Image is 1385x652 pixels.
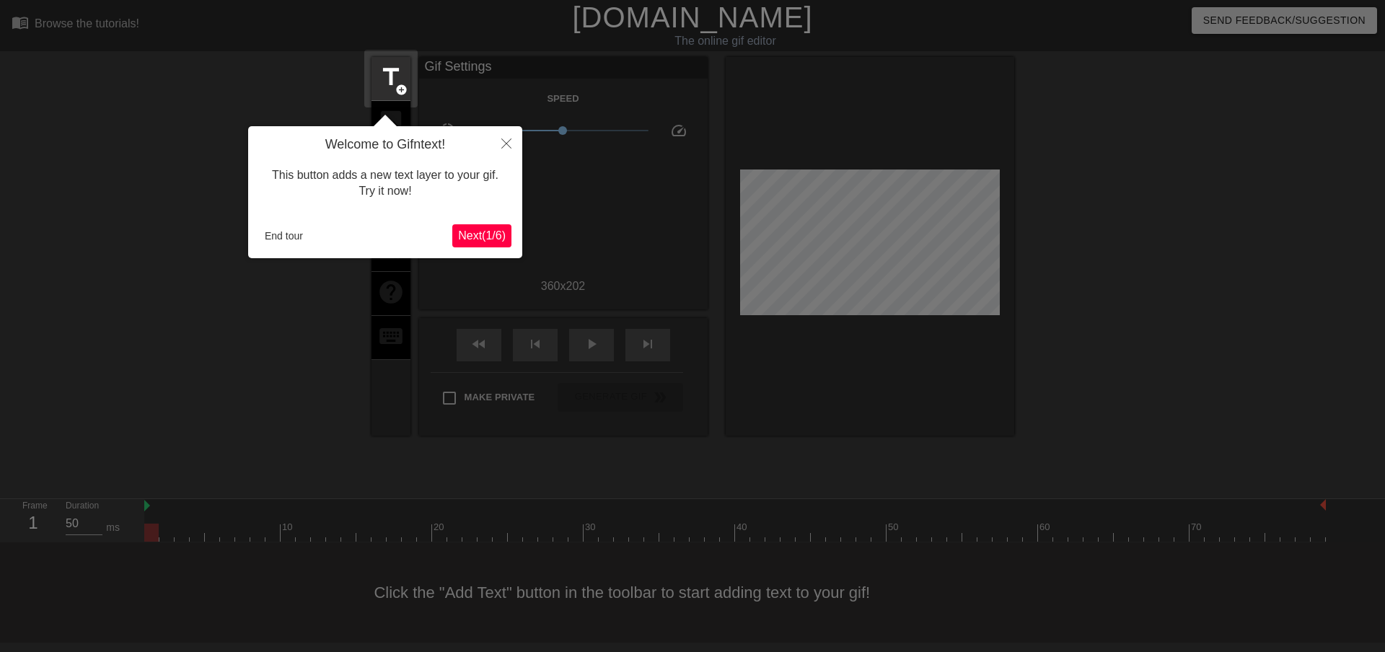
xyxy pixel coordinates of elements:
span: Next ( 1 / 6 ) [458,229,506,242]
button: Next [452,224,511,247]
button: Close [491,126,522,159]
div: This button adds a new text layer to your gif. Try it now! [259,153,511,214]
button: End tour [259,225,309,247]
h4: Welcome to Gifntext! [259,137,511,153]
